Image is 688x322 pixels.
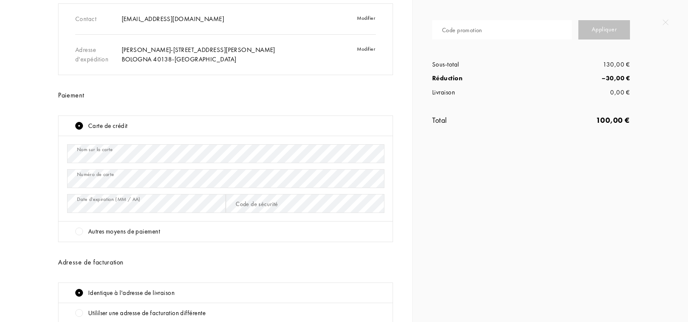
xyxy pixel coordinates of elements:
[236,200,278,209] div: Code de sécurité
[88,288,175,298] div: Identique à l'adresse de livraison
[531,60,630,70] div: 130,00 €
[77,170,114,178] div: Numéro de carte
[75,40,122,70] div: Adresse d'expédition
[432,88,531,97] div: Livraison
[432,60,531,70] div: Sous-total
[432,73,531,83] div: Réduction
[122,45,338,64] div: [PERSON_NAME] - [STREET_ADDRESS][PERSON_NAME] BOLOGNA 40138 - [GEOGRAPHIC_DATA]
[432,114,531,126] div: Total
[531,73,630,83] div: – 30,00 €
[305,83,353,128] div: Modifier
[531,114,630,126] div: 100,00 €
[663,19,669,25] img: quit_onboard.svg
[88,308,206,318] div: Utililser une adresse de facturation différente
[578,20,630,39] div: Appliquer
[58,90,393,100] div: Paiement
[531,88,630,97] div: 0,00 €
[58,257,393,267] div: Adresse de facturation
[442,26,482,35] div: Code promotion
[77,195,141,203] div: Date d'expiration (MM / AA)
[88,227,160,237] div: Autres moyens de paiement
[338,40,384,70] div: Modifier
[77,146,113,153] div: Nom sur la carte
[88,121,128,131] div: Carte de crédit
